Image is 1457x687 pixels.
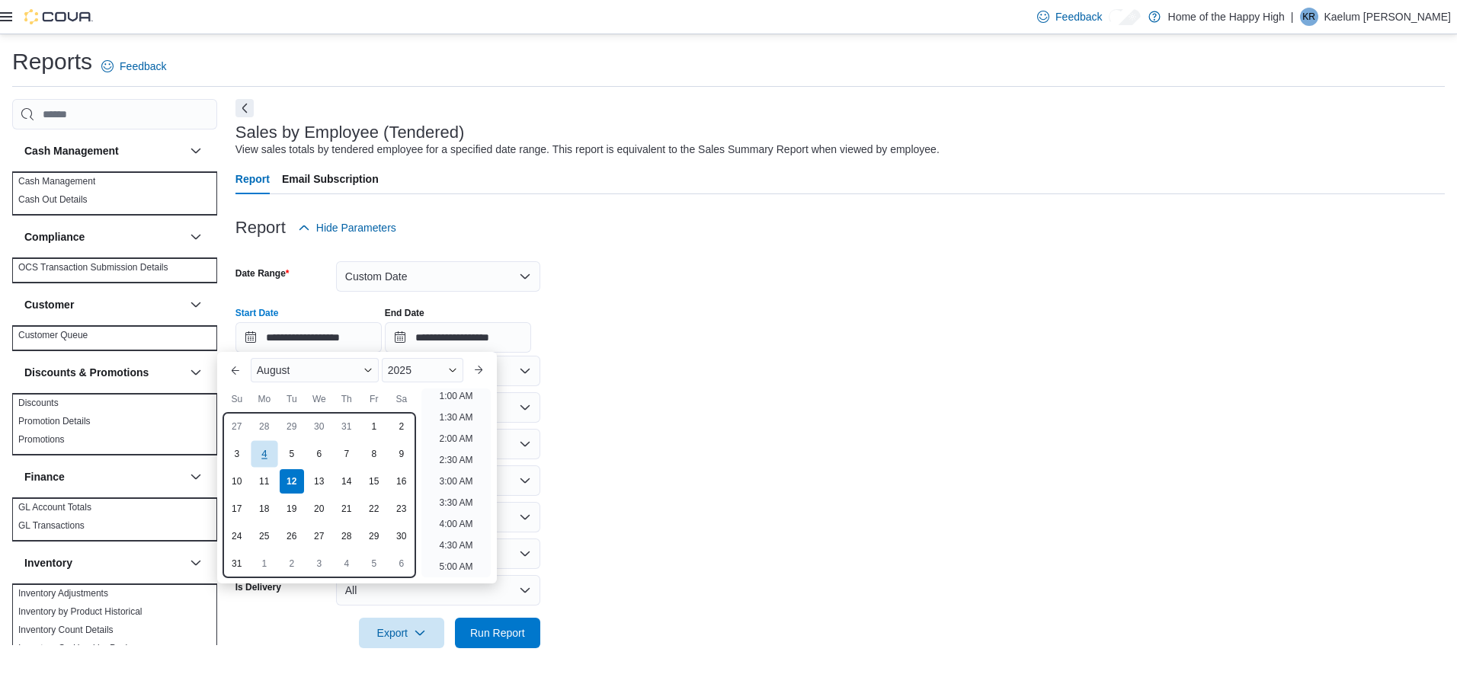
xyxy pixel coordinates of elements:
h3: Inventory [24,555,72,570]
div: Compliance [12,258,217,283]
div: day-15 [362,469,386,494]
div: day-31 [225,551,249,576]
div: Tu [280,387,304,411]
button: Cash Management [187,142,205,160]
a: Promotions [18,434,65,445]
button: Open list of options [519,475,531,487]
a: GL Account Totals [18,502,91,513]
label: Is Delivery [235,581,281,593]
div: day-28 [252,414,277,439]
a: Feedback [101,51,166,81]
span: Feedback [120,59,166,74]
div: day-18 [252,497,277,521]
div: day-2 [389,414,414,439]
div: day-26 [280,524,304,548]
input: Press the down key to open a popover containing a calendar. [385,322,531,353]
a: Customer Queue [18,330,88,340]
span: August [257,364,290,376]
li: 5:00 AM [433,558,479,576]
p: Kaelum [PERSON_NAME] [1324,8,1452,26]
div: day-7 [335,442,359,466]
div: Finance [12,498,217,541]
div: day-6 [389,551,414,576]
h3: Cash Management [24,143,119,158]
li: 3:00 AM [433,472,479,490]
div: day-3 [225,442,249,466]
input: Press the down key to enter a popover containing a calendar. Press the escape key to close the po... [235,322,382,353]
input: Dark Mode [1109,9,1141,25]
h1: Reports [12,46,92,77]
div: day-30 [389,524,414,548]
ul: Time [421,388,491,577]
button: Inventory [187,554,205,572]
div: day-11 [252,469,277,494]
div: day-28 [335,524,359,548]
div: Fr [362,387,386,411]
div: day-10 [225,469,249,494]
a: Inventory by Product Historical [18,606,142,617]
a: GL Transactions [18,520,85,531]
label: End Date [385,307,424,319]
div: day-14 [335,469,359,494]
button: Customer [24,297,184,312]
a: Discounts [18,398,59,408]
div: We [307,387,331,411]
button: Open list of options [519,365,531,377]
div: day-25 [252,524,277,548]
span: 2025 [388,364,411,376]
button: Run Report [455,618,540,648]
div: Mo [252,387,277,411]
span: Report [235,164,270,194]
div: day-22 [362,497,386,521]
img: Cova [24,9,93,24]
span: Email Subscription [282,164,379,194]
div: day-27 [225,414,249,439]
div: day-1 [252,551,277,576]
div: day-31 [335,414,359,439]
div: day-29 [280,414,304,439]
div: day-23 [389,497,414,521]
div: day-5 [362,551,386,576]
div: day-2 [280,551,304,576]
button: Compliance [24,229,184,244]
button: Customer [187,296,205,314]
h3: Sales by Employee (Tendered) [235,123,465,142]
div: day-29 [362,524,386,548]
a: Cash Out Details [18,194,88,205]
button: Next month [466,358,491,382]
button: Hide Parameters [298,212,396,243]
span: Export [359,618,444,648]
div: day-12 [280,469,304,494]
div: Button. Open the year selector. 2025 is currently selected. [382,358,463,382]
div: day-8 [362,442,386,466]
div: day-19 [280,497,304,521]
a: Inventory Count Details [18,625,114,635]
h3: Compliance [24,229,85,244]
div: day-27 [307,524,331,548]
button: Finance [187,468,205,486]
button: Open list of options [519,401,531,414]
div: Kaelum Rudy [1300,8,1318,26]
a: Feedback [1037,2,1102,32]
div: day-17 [225,497,249,521]
span: Feedback [1055,9,1102,24]
div: day-4 [251,440,277,467]
label: Date Range [235,267,290,280]
h3: Discounts & Promotions [24,365,149,380]
div: day-1 [362,414,386,439]
div: Sa [389,387,414,411]
span: Dark Mode [1109,25,1110,26]
h3: Finance [24,469,65,484]
div: day-3 [307,551,331,576]
div: Cash Management [12,172,217,215]
div: day-24 [225,524,249,548]
div: Button. Open the month selector. August is currently selected. [251,358,379,382]
li: 3:30 AM [433,494,479,512]
button: All [336,575,540,606]
div: day-4 [335,551,359,576]
div: day-9 [389,442,414,466]
div: August, 2025 [223,413,415,577]
a: Cash Management [18,176,95,187]
div: day-6 [307,442,331,466]
a: Inventory Adjustments [18,588,108,599]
